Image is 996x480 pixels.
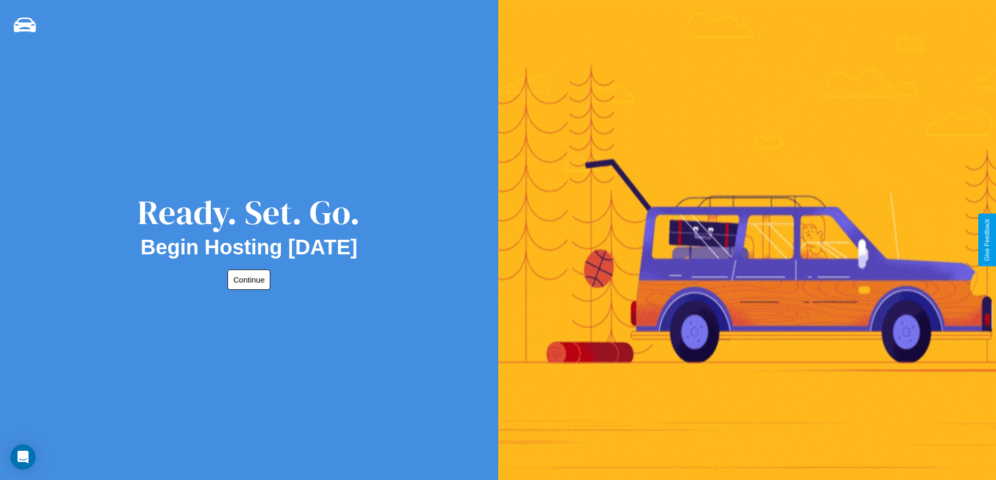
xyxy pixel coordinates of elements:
h2: Begin Hosting [DATE] [141,236,358,259]
div: Ready. Set. Go. [138,189,360,236]
div: Open Intercom Messenger [10,444,36,470]
div: Give Feedback [983,219,991,261]
button: Continue [227,270,270,290]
